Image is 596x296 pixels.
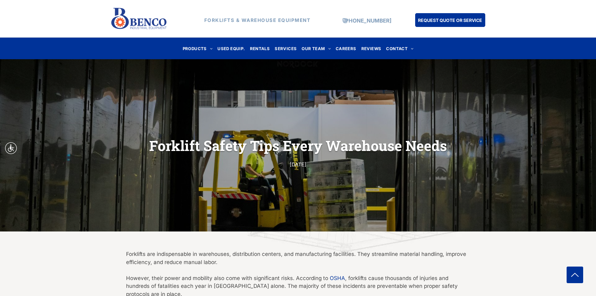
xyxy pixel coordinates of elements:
[126,251,466,265] span: Forklifts are indispensable in warehouses, distribution centers, and manufacturing facilities. Th...
[204,17,311,23] strong: FORKLIFTS & WAREHOUSE EQUIPMENT
[215,44,247,53] a: USED EQUIP.
[330,275,345,281] a: OSHA
[126,275,328,281] span: However, their power and mobility also come with significant risks. According to
[343,18,391,24] a: [PHONE_NUMBER]
[359,44,384,53] a: REVIEWS
[126,136,470,155] h1: Forklift Safety Tips Every Warehouse Needs
[384,44,416,53] a: CONTACT
[272,44,299,53] a: SERVICES
[182,160,415,169] div: [DATE]
[418,14,482,26] span: REQUEST QUOTE OR SERVICE
[333,44,359,53] a: CAREERS
[415,13,485,27] a: REQUEST QUOTE OR SERVICE
[299,44,333,53] a: OUR TEAM
[180,44,215,53] a: PRODUCTS
[247,44,273,53] a: RENTALS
